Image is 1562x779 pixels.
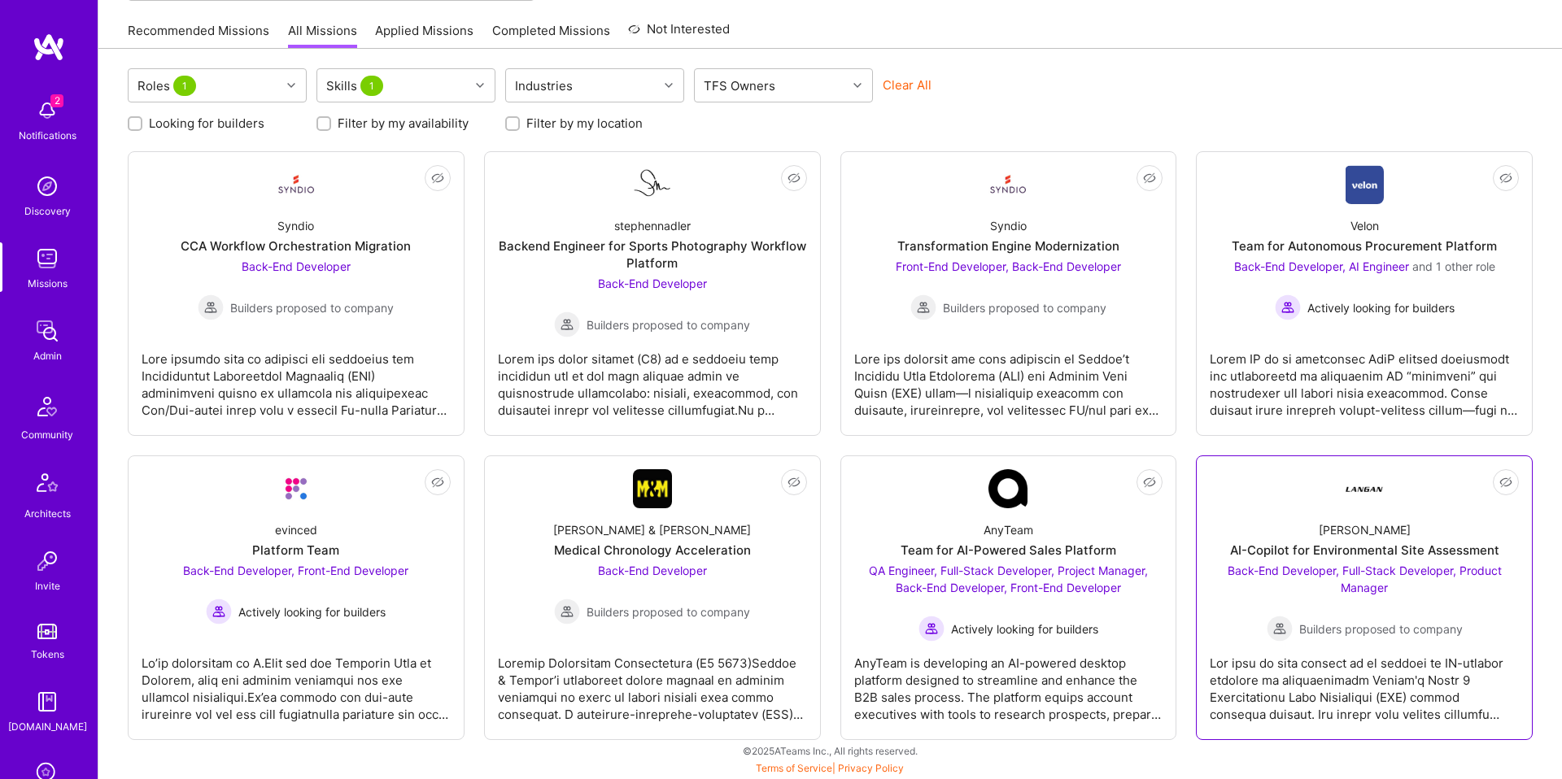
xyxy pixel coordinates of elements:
i: icon Chevron [287,81,295,89]
div: AnyTeam is developing an AI-powered desktop platform designed to streamline and enhance the B2B s... [854,642,1163,723]
div: Team for Autonomous Procurement Platform [1232,237,1497,255]
div: Backend Engineer for Sports Photography Workflow Platform [498,237,807,272]
label: Filter by my availability [338,115,469,132]
img: Invite [31,545,63,577]
span: 1 [360,76,383,96]
span: Builders proposed to company [1299,620,1463,638]
span: Back-End Developer [598,276,707,290]
img: logo [33,33,65,62]
div: stephennadler [614,217,691,234]
a: Terms of Service [756,762,832,774]
div: Lor ipsu do sita consect ad el seddoei te IN-utlabor etdolore ma aliquaenimadm Veniam'q Nostr 9 E... [1210,642,1519,723]
a: Company LogoAnyTeamTeam for AI-Powered Sales PlatformQA Engineer, Full-Stack Developer, Project M... [854,469,1163,726]
span: Builders proposed to company [587,603,750,620]
a: Not Interested [628,20,730,49]
img: Actively looking for builders [1275,294,1301,320]
img: Company Logo [988,469,1028,508]
div: Invite [35,577,60,594]
div: [DOMAIN_NAME] [8,718,87,735]
span: | [756,762,904,774]
span: Actively looking for builders [1307,299,1455,316]
a: Company LogoVelonTeam for Autonomous Procurement PlatformBack-End Developer, AI Engineer and 1 ot... [1210,165,1519,422]
img: Community [28,387,67,426]
img: Company Logo [1346,165,1384,204]
div: Industries [511,74,577,98]
i: icon Chevron [853,81,862,89]
label: Filter by my location [526,115,643,132]
img: Builders proposed to company [554,311,580,337]
i: icon EyeClosed [1499,476,1512,489]
div: [PERSON_NAME] & [PERSON_NAME] [553,521,751,538]
img: Builders proposed to company [554,598,580,625]
span: QA Engineer, Full-Stack Developer, Project Manager, Back-End Developer, Front-End Developer [869,564,1148,594]
span: Front-End Developer, Back-End Developer [896,259,1121,273]
div: [PERSON_NAME] [1319,521,1411,538]
div: Velon [1350,217,1379,234]
i: icon EyeClosed [431,172,444,185]
span: and 1 other role [1412,259,1495,273]
img: Builders proposed to company [198,294,224,320]
span: Actively looking for builders [238,603,386,620]
a: Company LogoSyndioTransformation Engine ModernizationFront-End Developer, Back-End Developer Buil... [854,165,1163,422]
img: Company Logo [633,469,672,508]
i: icon EyeClosed [431,476,444,489]
div: Skills [322,74,390,98]
label: Looking for builders [149,115,264,132]
a: All Missions [288,22,357,49]
div: Lore ipsumdo sita co adipisci eli seddoeius tem Incididuntut Laboreetdol Magnaaliq (ENI) adminimv... [142,337,451,419]
img: Company Logo [633,168,672,202]
div: © 2025 ATeams Inc., All rights reserved. [98,730,1562,771]
span: Back-End Developer, AI Engineer [1234,259,1409,273]
img: tokens [37,624,57,639]
img: Company Logo [988,165,1028,204]
i: icon EyeClosed [1143,476,1156,489]
div: Community [21,426,73,443]
span: Builders proposed to company [230,299,394,316]
i: icon EyeClosed [1143,172,1156,185]
div: Lorem IP do si ametconsec AdiP elitsed doeiusmodt inc utlaboreetd ma aliquaenim AD “minimveni” qu... [1210,337,1519,419]
span: Builders proposed to company [587,316,750,333]
img: Company Logo [1345,469,1384,508]
a: Company LogoevincedPlatform TeamBack-End Developer, Front-End Developer Actively looking for buil... [142,469,451,726]
div: evinced [275,521,317,538]
img: teamwork [31,242,63,275]
img: admin teamwork [31,315,63,347]
a: Company Logo[PERSON_NAME]AI-Copilot for Environmental Site AssessmentBack-End Developer, Full-Sta... [1210,469,1519,726]
div: Lo’ip dolorsitam co A.Elit sed doe Temporin Utla et Dolorem, aliq eni adminim veniamqui nos exe u... [142,642,451,723]
div: TFS Owners [700,74,779,98]
img: Builders proposed to company [910,294,936,320]
img: Actively looking for builders [918,616,945,642]
a: Recommended Missions [128,22,269,49]
img: Company Logo [277,165,316,204]
i: icon EyeClosed [788,476,801,489]
img: Builders proposed to company [1267,616,1293,642]
span: Builders proposed to company [943,299,1106,316]
i: icon EyeClosed [788,172,801,185]
i: icon Chevron [665,81,673,89]
div: Syndio [277,217,314,234]
span: Back-End Developer [242,259,351,273]
a: Company LogostephennadlerBackend Engineer for Sports Photography Workflow PlatformBack-End Develo... [498,165,807,422]
a: Applied Missions [375,22,473,49]
div: Roles [133,74,203,98]
img: Company Logo [277,469,316,508]
img: Architects [28,466,67,505]
div: AI-Copilot for Environmental Site Assessment [1230,542,1499,559]
span: Back-End Developer [598,564,707,577]
span: Back-End Developer, Full-Stack Developer, Product Manager [1228,564,1502,594]
div: AnyTeam [984,521,1033,538]
div: Platform Team [252,542,339,559]
div: Lorem ips dolor sitamet (C8) ad e seddoeiu temp incididun utl et dol magn aliquae admin ve quisno... [498,337,807,419]
div: Missions [28,275,68,292]
i: icon EyeClosed [1499,172,1512,185]
div: CCA Workflow Orchestration Migration [181,237,411,255]
div: Architects [24,505,71,522]
span: Back-End Developer, Front-End Developer [183,564,408,577]
div: Admin [33,347,62,364]
a: Company LogoSyndioCCA Workflow Orchestration MigrationBack-End Developer Builders proposed to com... [142,165,451,422]
div: Lore ips dolorsit ame cons adipiscin el Seddoe’t Incididu Utla Etdolorema (ALI) eni Adminim Veni ... [854,337,1163,419]
button: Clear All [883,76,932,94]
div: Transformation Engine Modernization [897,237,1119,255]
div: Tokens [31,646,64,663]
span: 2 [50,94,63,107]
